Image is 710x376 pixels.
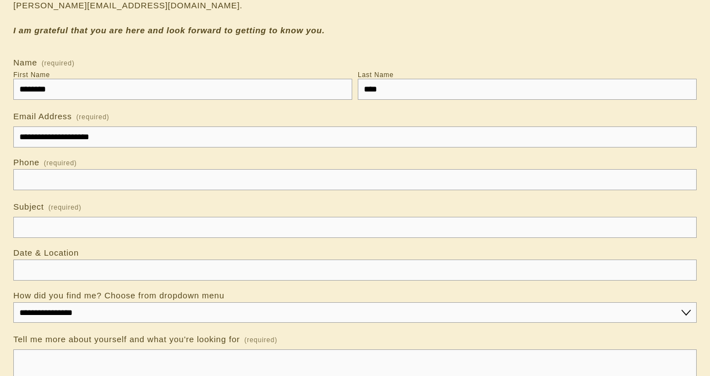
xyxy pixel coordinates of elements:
select: How did you find me? Choose from dropdown menu [13,302,697,323]
span: Phone [13,157,39,167]
span: Subject [13,202,44,211]
span: (required) [244,333,277,347]
span: (required) [77,110,110,124]
em: I am grateful that you are here and look forward to getting to know you. [13,26,325,35]
span: Date & Location [13,248,79,257]
span: Name [13,58,37,67]
span: Tell me more about yourself and what you're looking for [13,334,240,344]
div: First Name [13,71,50,79]
div: Last Name [358,71,394,79]
span: How did you find me? Choose from dropdown menu [13,291,225,300]
span: Email Address [13,111,72,121]
span: (required) [42,60,75,67]
span: (required) [44,160,77,166]
span: (required) [48,200,82,215]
